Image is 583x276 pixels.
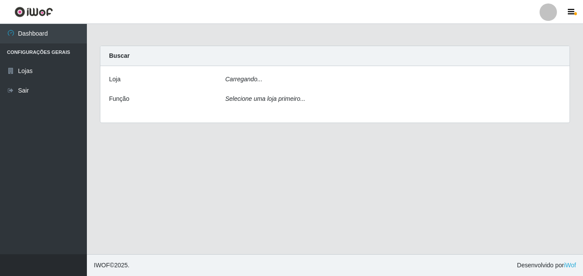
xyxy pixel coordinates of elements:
[225,76,263,83] i: Carregando...
[564,262,576,269] a: iWof
[225,95,305,102] i: Selecione uma loja primeiro...
[94,262,110,269] span: IWOF
[14,7,53,17] img: CoreUI Logo
[109,94,129,103] label: Função
[94,261,129,270] span: © 2025 .
[109,52,129,59] strong: Buscar
[109,75,120,84] label: Loja
[517,261,576,270] span: Desenvolvido por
